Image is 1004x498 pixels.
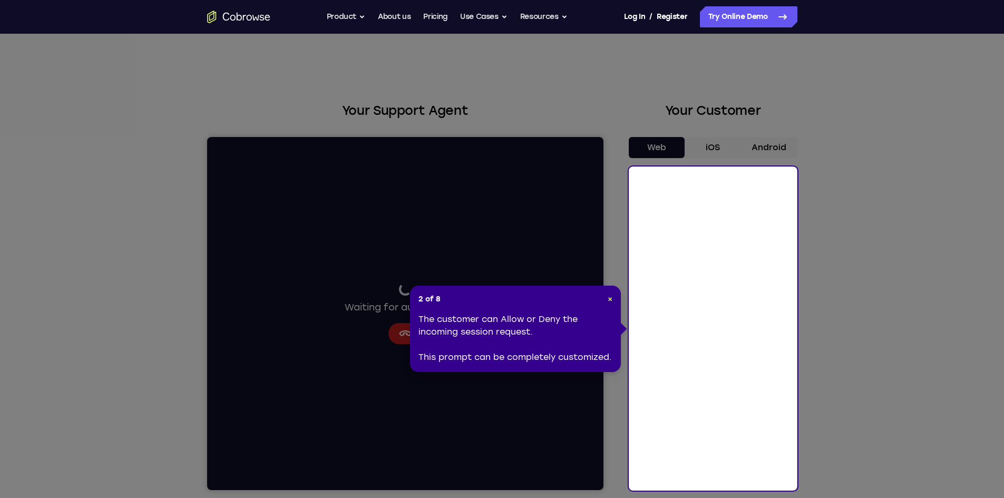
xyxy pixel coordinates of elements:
button: Resources [520,6,568,27]
button: Use Cases [460,6,508,27]
a: Register [657,6,687,27]
a: About us [378,6,411,27]
a: Log In [624,6,645,27]
button: Cancel [181,186,215,207]
span: × [608,295,612,304]
span: / [649,11,652,23]
button: Close Tour [608,294,612,305]
a: Go to the home page [207,11,270,23]
a: Try Online Demo [700,6,797,27]
button: Product [327,6,366,27]
div: Waiting for authorization [138,146,259,178]
span: 2 of 8 [418,294,441,305]
a: Pricing [423,6,447,27]
div: The customer can Allow or Deny the incoming session request. This prompt can be completely custom... [418,313,612,364]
